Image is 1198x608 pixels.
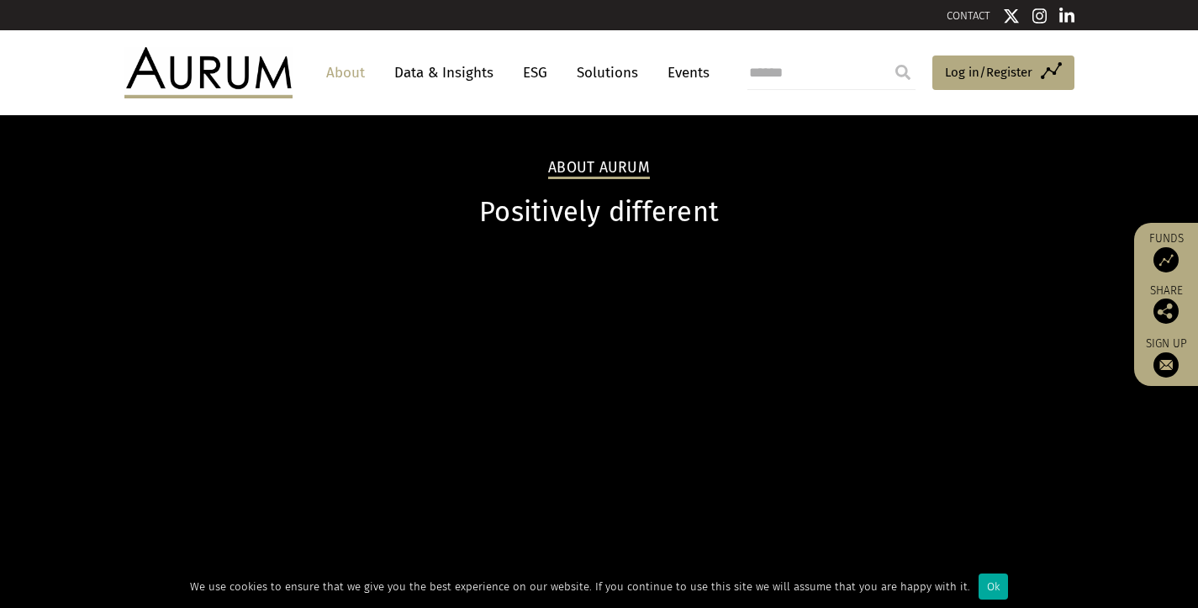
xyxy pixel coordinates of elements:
[124,47,293,98] img: Aurum
[1059,8,1074,24] img: Linkedin icon
[318,57,373,88] a: About
[124,196,1074,229] h1: Positively different
[1143,231,1190,272] a: Funds
[1153,352,1179,378] img: Sign up to our newsletter
[1143,285,1190,324] div: Share
[1032,8,1048,24] img: Instagram icon
[1153,247,1179,272] img: Access Funds
[932,56,1074,91] a: Log in/Register
[659,57,710,88] a: Events
[945,62,1032,82] span: Log in/Register
[947,9,990,22] a: CONTACT
[386,57,502,88] a: Data & Insights
[548,159,650,179] h2: About Aurum
[515,57,556,88] a: ESG
[1143,336,1190,378] a: Sign up
[568,57,646,88] a: Solutions
[979,574,1008,600] div: Ok
[1003,8,1020,24] img: Twitter icon
[1153,299,1179,324] img: Share this post
[886,56,920,89] input: Submit
[124,563,1074,586] h4: Could your portfolio benefit from an alternative perspective?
